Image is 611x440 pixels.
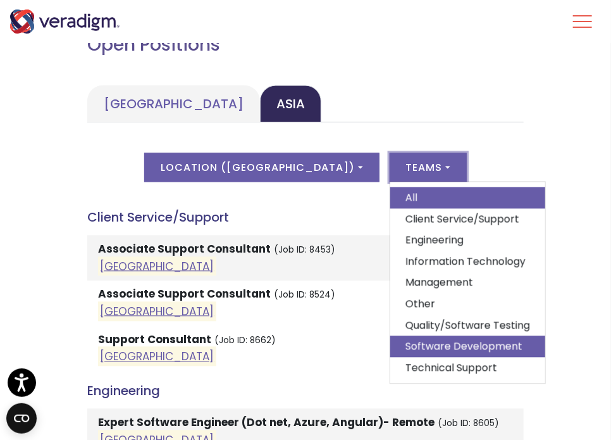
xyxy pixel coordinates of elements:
[98,415,435,431] strong: Expert Software Engineer (Dot net, Azure, Angular)- Remote
[87,384,524,399] h4: Engineering
[274,244,335,256] small: (Job ID: 8453)
[260,85,321,123] a: Asia
[390,251,545,273] a: Information Technology
[9,9,120,34] img: Veradigm logo
[98,332,211,348] strong: Support Consultant
[6,403,37,434] button: Open CMP widget
[438,418,499,430] small: (Job ID: 8605)
[87,210,524,225] h4: Client Service/Support
[390,358,545,379] a: Technical Support
[87,34,524,56] h2: Open Positions
[87,85,260,123] a: [GEOGRAPHIC_DATA]
[390,209,545,230] a: Client Service/Support
[274,289,335,301] small: (Job ID: 8524)
[573,5,592,38] button: Toggle Navigation Menu
[98,287,271,302] strong: Associate Support Consultant
[390,336,545,358] a: Software Development
[390,315,545,337] a: Quality/Software Testing
[144,153,379,182] button: Location ([GEOGRAPHIC_DATA])
[98,242,271,257] strong: Associate Support Consultant
[390,187,545,209] a: All
[100,259,214,274] a: [GEOGRAPHIC_DATA]
[214,335,276,347] small: (Job ID: 8662)
[100,304,214,319] a: [GEOGRAPHIC_DATA]
[390,230,545,251] a: Engineering
[100,349,214,365] a: [GEOGRAPHIC_DATA]
[390,153,467,182] button: Teams
[390,272,545,294] a: Management
[390,294,545,315] a: Other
